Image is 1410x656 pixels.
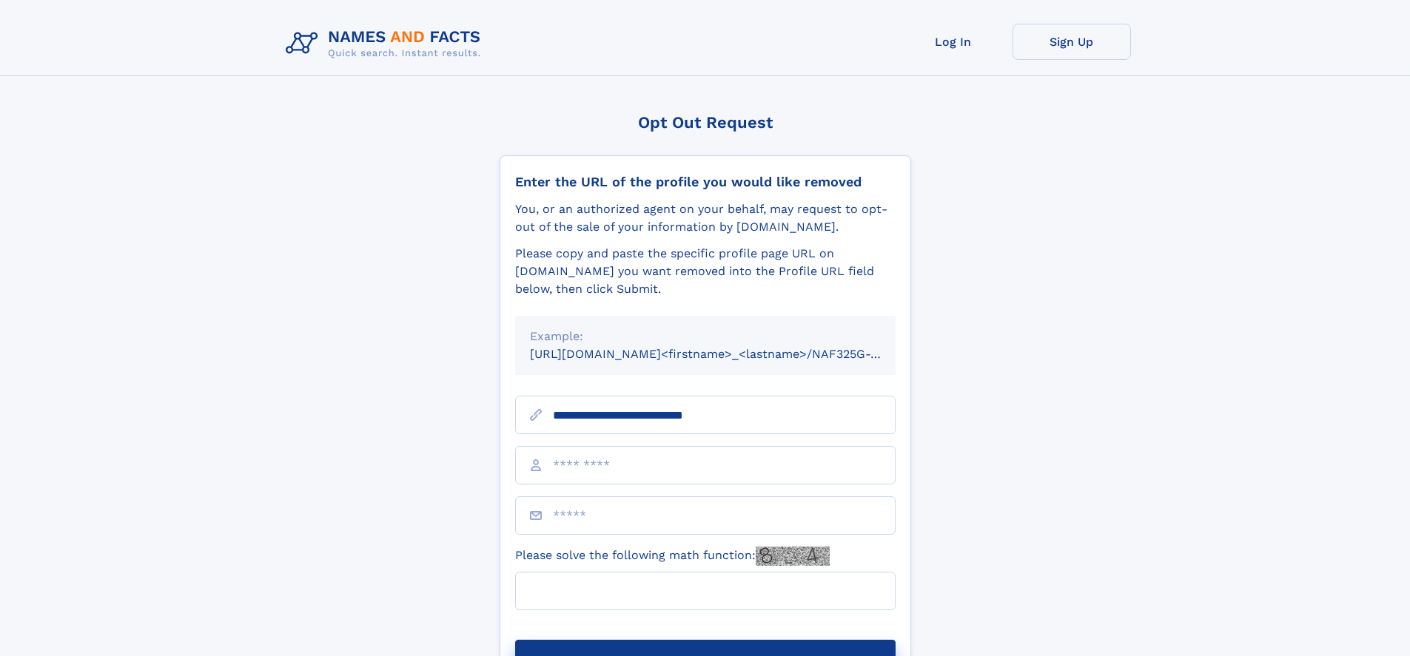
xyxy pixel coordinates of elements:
div: Enter the URL of the profile you would like removed [515,174,896,190]
div: You, or an authorized agent on your behalf, may request to opt-out of the sale of your informatio... [515,200,896,236]
label: Please solve the following math function: [515,547,830,566]
a: Sign Up [1013,24,1131,60]
a: Log In [894,24,1013,60]
img: Logo Names and Facts [280,24,493,64]
div: Please copy and paste the specific profile page URL on [DOMAIN_NAME] you want removed into the Pr... [515,245,896,298]
div: Example: [530,328,881,345]
div: Opt Out Request [500,113,911,132]
small: [URL][DOMAIN_NAME]<firstname>_<lastname>/NAF325G-xxxxxxxx [530,347,924,361]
